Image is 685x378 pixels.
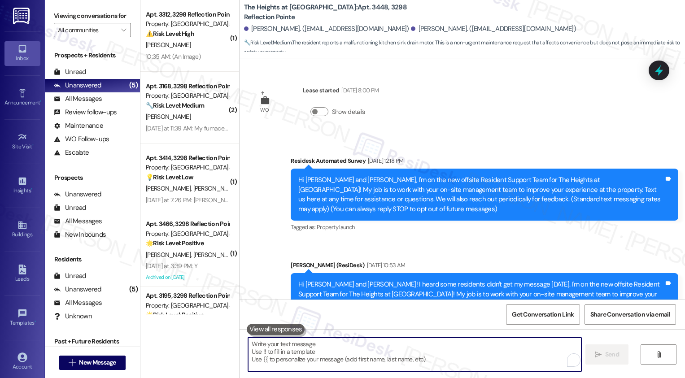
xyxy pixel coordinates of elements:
div: Apt. 3168, 3298 Reflection Pointe [146,82,229,91]
b: The Heights at [GEOGRAPHIC_DATA]: Apt. 3448, 3298 Reflection Pointe [244,3,423,22]
div: Unknown [54,312,92,321]
div: Lease started [303,86,379,98]
div: [DATE] 8:00 PM [339,86,379,95]
a: Site Visit • [4,130,40,154]
span: • [35,318,36,325]
div: Apt. 3312, 3298 Reflection Pointe [146,10,229,19]
div: [PERSON_NAME]. ([EMAIL_ADDRESS][DOMAIN_NAME]) [411,24,576,34]
a: Buildings [4,217,40,242]
span: [PERSON_NAME] [146,184,193,192]
div: Unanswered [54,285,101,294]
label: Viewing conversations for [54,9,131,23]
label: Show details [332,107,365,117]
strong: ⚠️ Risk Level: High [146,30,194,38]
i:  [121,26,126,34]
div: Unread [54,271,86,281]
button: Share Conversation via email [585,304,676,325]
div: Property: [GEOGRAPHIC_DATA] at [GEOGRAPHIC_DATA] [146,163,229,172]
div: [DATE] 10:53 AM [365,261,406,270]
span: New Message [79,358,116,367]
div: All Messages [54,217,102,226]
span: • [31,186,32,192]
span: • [40,98,41,104]
span: Property launch [317,223,354,231]
div: [DATE] at 3:39 PM: Y [146,262,197,270]
div: Unread [54,203,86,213]
a: Templates • [4,306,40,330]
i:  [69,359,75,366]
div: Tagged as: [291,221,678,234]
div: Prospects [45,173,140,182]
span: [PERSON_NAME] [193,184,238,192]
span: [PERSON_NAME] [146,41,191,49]
div: Residents [45,255,140,264]
img: ResiDesk Logo [13,8,31,24]
div: Unanswered [54,81,101,90]
div: Property: [GEOGRAPHIC_DATA] at [GEOGRAPHIC_DATA] [146,301,229,310]
a: Leads [4,262,40,286]
div: Review follow-ups [54,108,117,117]
div: [PERSON_NAME] (ResiDesk) [291,261,678,273]
div: [DATE] at 7:26 PM: [PERSON_NAME], I found my mail key so we don't need another mail key. I found ... [146,196,474,204]
div: Unanswered [54,190,101,199]
i:  [655,351,662,358]
span: Get Conversation Link [512,310,574,319]
strong: 💡 Risk Level: Low [146,173,193,181]
textarea: To enrich screen reader interactions, please activate Accessibility in Grammarly extension settings [248,338,581,371]
div: [PERSON_NAME]. ([EMAIL_ADDRESS][DOMAIN_NAME]) [244,24,409,34]
div: Escalate [54,148,89,157]
div: All Messages [54,94,102,104]
div: Unread [54,67,86,77]
div: Archived on [DATE] [145,272,230,283]
div: 10:35 AM: (An Image) [146,52,201,61]
div: Past + Future Residents [45,337,140,346]
a: Account [4,350,40,374]
button: Send [585,344,629,365]
span: [PERSON_NAME] [146,251,193,259]
div: Hi [PERSON_NAME] and [PERSON_NAME], I'm on the new offsite Resident Support Team for The Heights ... [298,175,664,214]
strong: 🌟 Risk Level: Positive [146,311,204,319]
div: WO [260,105,269,115]
div: Apt. 3414, 3298 Reflection Pointe [146,153,229,163]
div: Maintenance [54,121,103,130]
div: WO Follow-ups [54,135,109,144]
a: Inbox [4,41,40,65]
span: • [32,142,34,148]
span: Send [605,350,619,359]
span: : The resident reports a malfunctioning kitchen sink drain motor. This is a non-urgent maintenanc... [244,38,685,57]
div: [DATE] at 11:39 AM: My furnace filter need to be changed. Not sure what the normal change out sch... [146,124,423,132]
span: [PERSON_NAME] [146,113,191,121]
div: Apt. 3195, 3298 Reflection Pointe [146,291,229,300]
div: All Messages [54,298,102,308]
div: [DATE] 12:18 PM [366,156,403,165]
span: [PERSON_NAME] [193,251,238,259]
div: (5) [127,282,140,296]
div: Hi [PERSON_NAME] and [PERSON_NAME]! I heard some residents didn't get my message [DATE]. I'm on t... [298,280,664,308]
div: Property: [GEOGRAPHIC_DATA] at [GEOGRAPHIC_DATA] [146,19,229,29]
strong: 🔧 Risk Level: Medium [146,101,204,109]
span: Share Conversation via email [590,310,670,319]
input: All communities [58,23,117,37]
div: Prospects + Residents [45,51,140,60]
a: Insights • [4,174,40,198]
div: Apt. 3466, 3298 Reflection Pointe [146,219,229,229]
div: (5) [127,78,140,92]
button: Get Conversation Link [506,304,580,325]
i:  [595,351,602,358]
strong: 🔧 Risk Level: Medium [244,39,292,46]
div: New Inbounds [54,230,106,239]
div: Residesk Automated Survey [291,156,678,169]
button: New Message [59,356,126,370]
div: Property: [GEOGRAPHIC_DATA] at [GEOGRAPHIC_DATA] [146,91,229,100]
div: Property: [GEOGRAPHIC_DATA] at [GEOGRAPHIC_DATA] [146,229,229,239]
strong: 🌟 Risk Level: Positive [146,239,204,247]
